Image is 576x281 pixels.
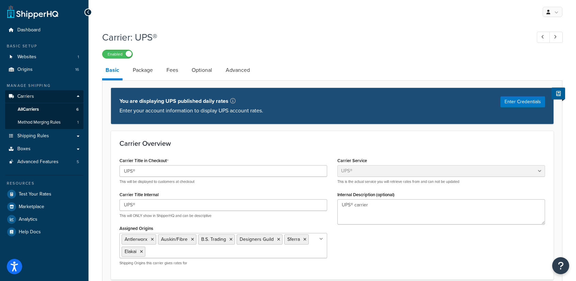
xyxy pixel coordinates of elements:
p: This will ONLY show in ShipperHQ and can be descriptive [119,213,327,218]
a: Optional [188,62,215,78]
a: Analytics [5,213,83,225]
span: Shipping Rules [17,133,49,139]
div: Manage Shipping [5,83,83,89]
label: Carrier Title in Checkout [119,158,169,163]
a: Basic [102,62,123,80]
span: Test Your Rates [19,191,51,197]
a: Advanced Features5 [5,156,83,168]
span: Antlerworx [125,236,147,243]
button: Show Help Docs [551,88,565,99]
span: Boxes [17,146,31,152]
p: Shipping Origins this carrier gives rates for [119,261,327,266]
span: Websites [17,54,36,60]
p: Enter your account information to display UPS account rates. [119,106,263,115]
button: Enter Credentials [500,96,545,107]
a: Origins16 [5,63,83,76]
a: Previous Record [537,32,550,43]
span: Analytics [19,217,37,222]
a: Next Record [549,32,563,43]
li: Websites [5,51,83,63]
h3: Carrier Overview [119,140,545,147]
span: 1 [77,120,79,125]
li: Advanced Features [5,156,83,168]
a: Help Docs [5,226,83,238]
span: B.S. Trading [201,236,226,243]
span: Carriers [17,94,34,99]
textarea: UPS® carrier [337,199,545,224]
span: All Carriers [18,107,39,112]
label: Carrier Service [337,158,367,163]
button: Open Resource Center [552,257,569,274]
span: Dashboard [17,27,41,33]
label: Enabled [102,50,132,58]
label: Internal Description (optional) [337,192,395,197]
span: 6 [76,107,79,112]
a: Websites1 [5,51,83,63]
a: Dashboard [5,24,83,36]
a: AllCarriers6 [5,103,83,116]
span: Method Merging Rules [18,120,61,125]
li: Carriers [5,90,83,129]
h1: Carrier: UPS® [102,31,524,44]
p: This is the actual service you will retrieve rates from and can not be updated [337,179,545,184]
span: 16 [75,67,79,73]
span: Auskin/Fibre [161,236,188,243]
label: Assigned Origins [119,226,153,231]
a: Advanced [222,62,253,78]
span: Advanced Features [17,159,59,165]
a: Carriers [5,90,83,103]
a: Shipping Rules [5,130,83,142]
a: Package [129,62,156,78]
p: You are displaying UPS published daily rates [119,96,263,106]
a: Method Merging Rules1 [5,116,83,129]
label: Carrier Title Internal [119,192,159,197]
a: Boxes [5,143,83,155]
a: Marketplace [5,201,83,213]
li: Origins [5,63,83,76]
p: This will be displayed to customers at checkout [119,179,327,184]
span: 1 [78,54,79,60]
li: Method Merging Rules [5,116,83,129]
span: Elakai [125,248,137,255]
span: Help Docs [19,229,41,235]
a: Test Your Rates [5,188,83,200]
span: 5 [77,159,79,165]
span: Marketplace [19,204,44,210]
span: Origins [17,67,33,73]
div: Resources [5,181,83,186]
span: Sferra [287,236,300,243]
div: Basic Setup [5,43,83,49]
a: Fees [163,62,181,78]
span: Designers Guild [240,236,274,243]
